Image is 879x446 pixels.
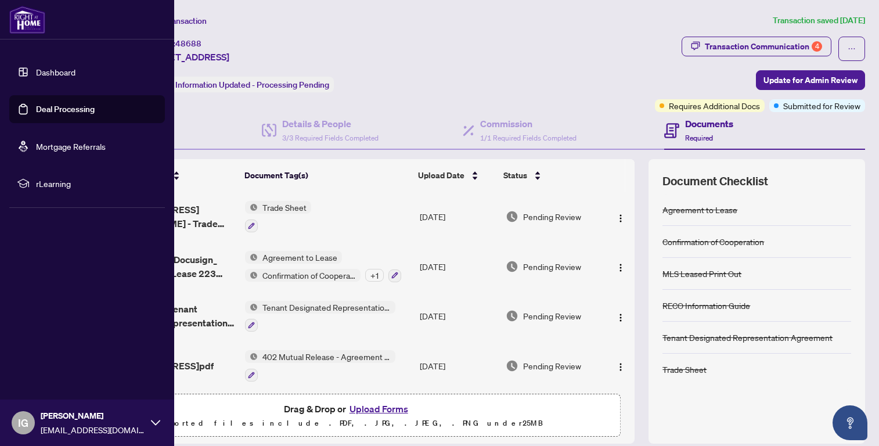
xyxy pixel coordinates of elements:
[284,401,412,416] span: Drag & Drop or
[773,14,865,27] article: Transaction saved [DATE]
[245,251,401,282] button: Status IconAgreement to LeaseStatus IconConfirmation of Cooperation+1
[18,415,28,431] span: IG
[245,301,258,314] img: Status Icon
[145,16,207,26] span: View Transaction
[685,134,713,142] span: Required
[662,299,750,312] div: RECO Information Guide
[756,70,865,90] button: Update for Admin Review
[413,159,499,192] th: Upload Date
[282,134,379,142] span: 3/3 Required Fields Completed
[41,423,145,436] span: [EMAIL_ADDRESS][DOMAIN_NAME]
[144,50,229,64] span: [STREET_ADDRESS]
[812,41,822,52] div: 4
[848,45,856,53] span: ellipsis
[705,37,822,56] div: Transaction Communication
[506,310,518,322] img: Document Status
[175,80,329,90] span: Information Updated - Processing Pending
[82,416,613,430] p: Supported files include .PDF, .JPG, .JPEG, .PNG under 25 MB
[415,192,501,242] td: [DATE]
[9,6,45,34] img: logo
[415,292,501,341] td: [DATE]
[258,201,311,214] span: Trade Sheet
[282,117,379,131] h4: Details & People
[499,159,602,192] th: Status
[616,263,625,272] img: Logo
[240,159,413,192] th: Document Tag(s)
[258,350,395,363] span: 402 Mutual Release - Agreement to Lease - Residential
[365,269,384,282] div: + 1
[616,362,625,372] img: Logo
[418,169,464,182] span: Upload Date
[258,269,361,282] span: Confirmation of Cooperation
[36,67,75,77] a: Dashboard
[415,242,501,292] td: [DATE]
[523,260,581,273] span: Pending Review
[523,359,581,372] span: Pending Review
[41,409,145,422] span: [PERSON_NAME]
[415,341,501,391] td: [DATE]
[75,394,620,437] span: Drag & Drop orUpload FormsSupported files include .PDF, .JPG, .JPEG, .PNG under25MB
[783,99,860,112] span: Submitted for Review
[506,210,518,223] img: Document Status
[503,169,527,182] span: Status
[175,38,201,49] span: 48688
[36,177,157,190] span: rLearning
[669,99,760,112] span: Requires Additional Docs
[833,405,867,440] button: Open asap
[480,117,577,131] h4: Commission
[682,37,831,56] button: Transaction Communication4
[611,257,630,276] button: Logo
[662,203,737,216] div: Agreement to Lease
[258,301,395,314] span: Tenant Designated Representation Agreement
[506,359,518,372] img: Document Status
[611,207,630,226] button: Logo
[662,363,707,376] div: Trade Sheet
[685,117,733,131] h4: Documents
[480,134,577,142] span: 1/1 Required Fields Completed
[258,251,342,264] span: Agreement to Lease
[616,214,625,223] img: Logo
[506,260,518,273] img: Document Status
[245,269,258,282] img: Status Icon
[36,104,95,114] a: Deal Processing
[36,141,106,152] a: Mortgage Referrals
[346,401,412,416] button: Upload Forms
[245,251,258,264] img: Status Icon
[763,71,858,89] span: Update for Admin Review
[611,307,630,325] button: Logo
[611,357,630,375] button: Logo
[144,77,334,92] div: Status:
[245,350,395,382] button: Status Icon402 Mutual Release - Agreement to Lease - Residential
[662,331,833,344] div: Tenant Designated Representation Agreement
[662,267,741,280] div: MLS Leased Print Out
[523,310,581,322] span: Pending Review
[662,235,764,248] div: Confirmation of Cooperation
[662,173,768,189] span: Document Checklist
[245,301,395,332] button: Status IconTenant Designated Representation Agreement
[245,350,258,363] img: Status Icon
[523,210,581,223] span: Pending Review
[245,201,311,232] button: Status IconTrade Sheet
[245,201,258,214] img: Status Icon
[616,313,625,322] img: Logo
